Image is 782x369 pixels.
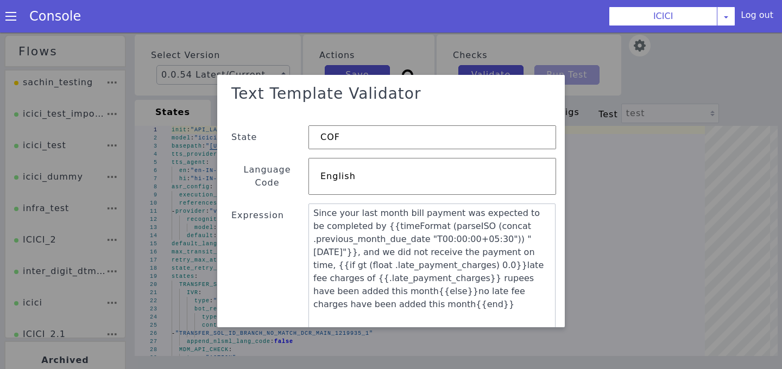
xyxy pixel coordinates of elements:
[308,171,556,315] textarea: Since your last month bill payment was expected to be completed by {{timeFormat (parseISO (concat...
[16,9,94,24] a: Console
[609,7,717,26] button: ICICI
[231,52,421,71] h3: Text Template Validator
[231,98,257,111] label: State
[231,176,284,310] label: Expression
[741,9,773,26] div: Log out
[231,131,303,157] label: Language Code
